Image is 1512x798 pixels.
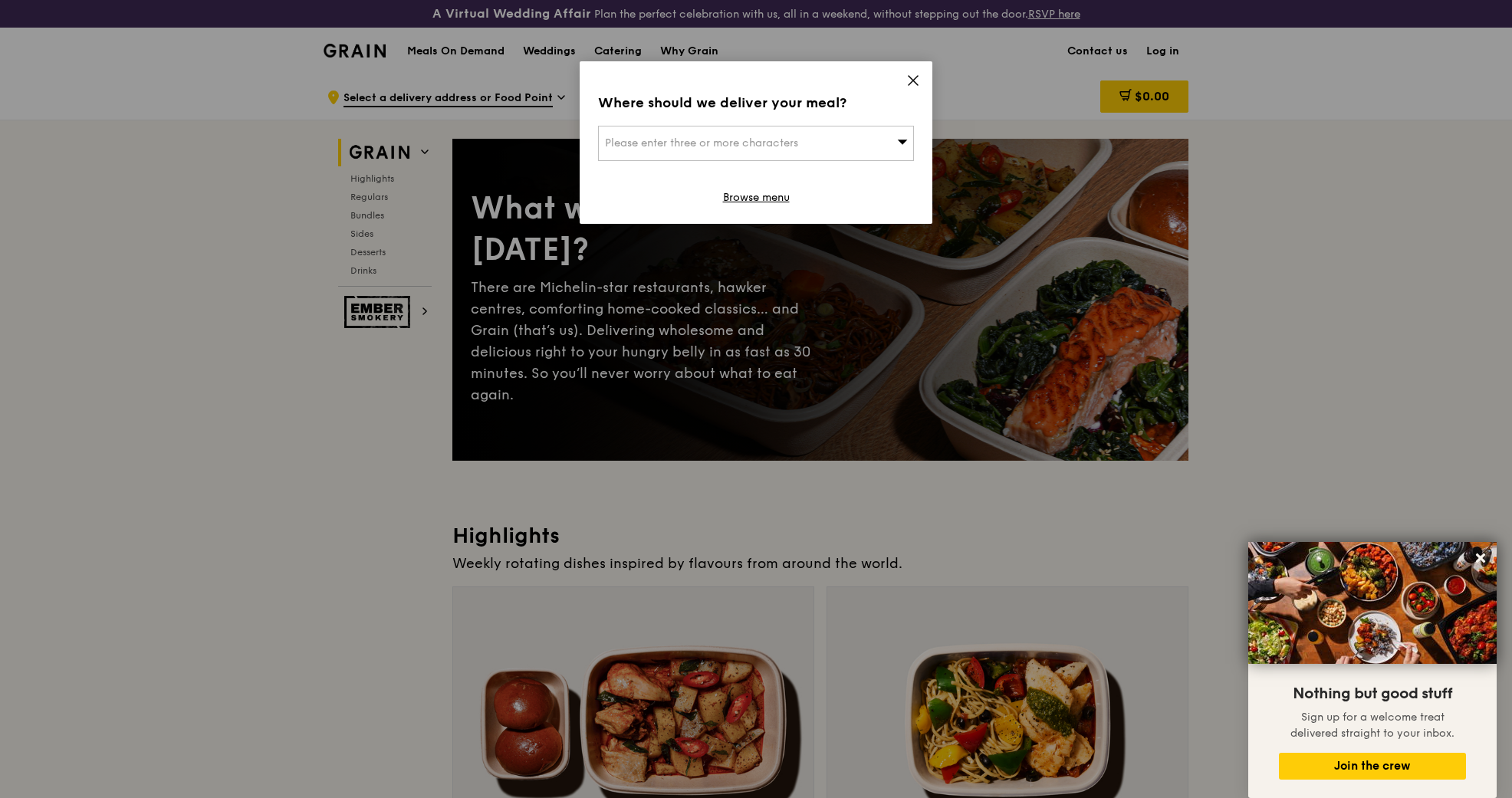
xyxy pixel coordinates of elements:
[1290,711,1454,740] span: Sign up for a welcome treat delivered straight to your inbox.
[1468,546,1493,570] button: Close
[605,136,798,149] span: Please enter three or more characters
[1248,542,1497,664] img: DSC07876-Edit02-Large.jpeg
[723,190,790,205] a: Browse menu
[1279,753,1466,780] button: Join the crew
[598,92,914,113] div: Where should we deliver your meal?
[1293,685,1452,703] span: Nothing but good stuff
